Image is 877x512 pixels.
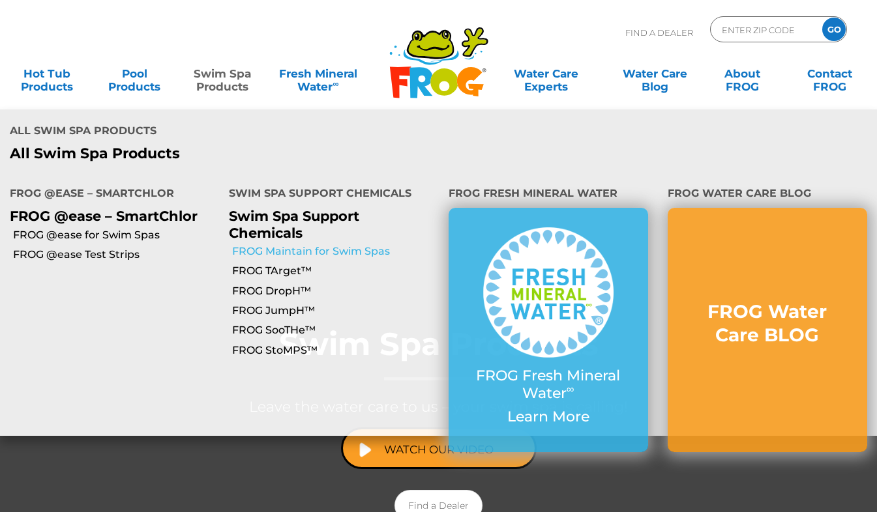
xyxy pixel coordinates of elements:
[449,182,648,208] h4: FROG Fresh Mineral Water
[822,18,846,41] input: GO
[229,182,428,208] h4: Swim Spa Support Chemicals
[13,228,219,242] a: FROG @ease for Swim Spas
[625,16,693,49] p: Find A Dealer
[232,343,438,358] a: FROG StoMPS™
[10,119,429,145] h4: All Swim Spa Products
[721,20,809,39] input: Zip Code Form
[232,284,438,298] a: FROG DropH™
[475,367,622,402] p: FROG Fresh Mineral Water
[491,61,602,87] a: Water CareExperts
[796,61,864,87] a: ContactFROG
[621,61,689,87] a: Water CareBlog
[341,427,537,469] a: Watch Our Video
[13,61,81,87] a: Hot TubProducts
[475,227,622,432] a: FROG Fresh Mineral Water∞ Learn More
[13,248,219,262] a: FROG @ease Test Strips
[475,408,622,425] p: Learn More
[10,182,209,208] h4: FROG @ease – SmartChlor
[10,145,429,162] a: All Swim Spa Products
[694,300,841,360] a: FROG Water Care BLOG
[232,323,438,337] a: FROG SooTHe™
[232,304,438,318] a: FROG JumpH™
[100,61,168,87] a: PoolProducts
[694,300,841,347] h3: FROG Water Care BLOG
[708,61,776,87] a: AboutFROG
[229,208,359,240] a: Swim Spa Support Chemicals
[668,182,867,208] h4: FROG Water Care BLOG
[276,61,361,87] a: Fresh MineralWater∞
[10,208,209,224] p: FROG @ease – SmartChlor
[333,79,338,89] sup: ∞
[232,244,438,259] a: FROG Maintain for Swim Spas
[567,382,574,395] sup: ∞
[188,61,256,87] a: Swim SpaProducts
[232,264,438,278] a: FROG TArget™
